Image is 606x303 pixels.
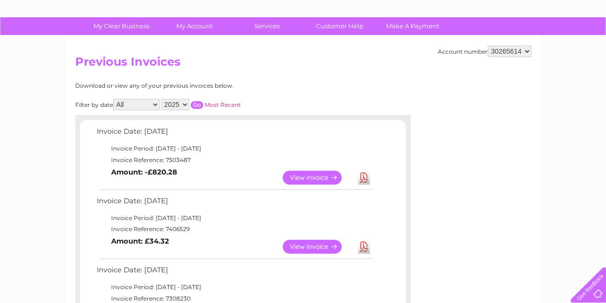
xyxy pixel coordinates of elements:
[94,281,375,293] td: Invoice Period: [DATE] - [DATE]
[75,82,327,89] div: Download or view any of your previous invoices below.
[21,25,70,54] img: logo.png
[94,143,375,154] td: Invoice Period: [DATE] - [DATE]
[94,125,375,143] td: Invoice Date: [DATE]
[94,212,375,224] td: Invoice Period: [DATE] - [DATE]
[82,17,161,35] a: My Clear Business
[488,41,517,48] a: Telecoms
[283,171,353,185] a: View
[111,237,169,245] b: Amount: £34.32
[300,17,379,35] a: Customer Help
[574,41,597,48] a: Log out
[373,17,452,35] a: Make A Payment
[155,17,234,35] a: My Account
[358,240,370,254] a: Download
[205,101,241,108] a: Most Recent
[542,41,566,48] a: Contact
[77,5,530,47] div: Clear Business is a trading name of Verastar Limited (registered in [GEOGRAPHIC_DATA] No. 3667643...
[94,223,375,235] td: Invoice Reference: 7406529
[461,41,482,48] a: Energy
[438,46,531,57] div: Account number
[94,195,375,212] td: Invoice Date: [DATE]
[75,99,327,110] div: Filter by date
[437,41,456,48] a: Water
[228,17,307,35] a: Services
[425,5,492,17] a: 0333 014 3131
[283,240,353,254] a: View
[358,171,370,185] a: Download
[523,41,537,48] a: Blog
[111,168,177,176] b: Amount: -£820.28
[94,154,375,166] td: Invoice Reference: 7503487
[94,264,375,281] td: Invoice Date: [DATE]
[75,55,531,73] h2: Previous Invoices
